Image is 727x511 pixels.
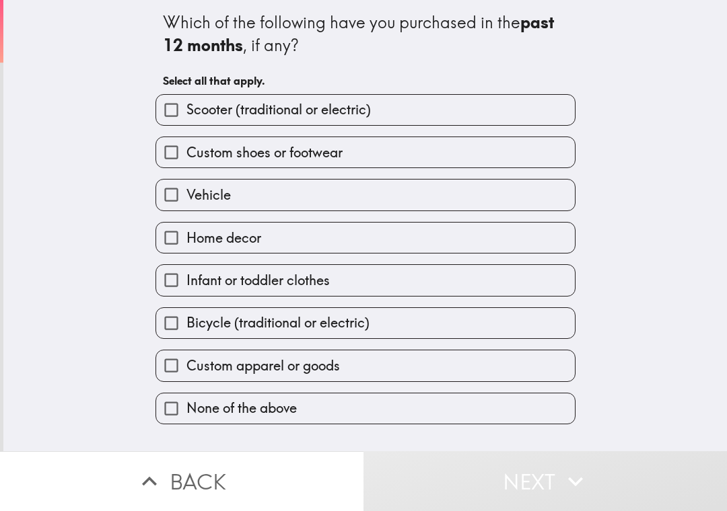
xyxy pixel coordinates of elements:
span: Vehicle [186,186,231,204]
span: Custom apparel or goods [186,356,340,375]
h6: Select all that apply. [163,73,568,88]
span: Infant or toddler clothes [186,271,330,290]
button: None of the above [156,393,575,424]
button: Infant or toddler clothes [156,265,575,295]
button: Vehicle [156,180,575,210]
span: Custom shoes or footwear [186,143,343,162]
span: None of the above [186,399,297,418]
b: past 12 months [163,12,558,55]
button: Custom shoes or footwear [156,137,575,167]
span: Home decor [186,229,261,247]
div: Which of the following have you purchased in the , if any? [163,11,568,56]
button: Custom apparel or goods [156,350,575,381]
button: Home decor [156,223,575,253]
button: Bicycle (traditional or electric) [156,308,575,338]
button: Scooter (traditional or electric) [156,95,575,125]
span: Bicycle (traditional or electric) [186,313,370,332]
span: Scooter (traditional or electric) [186,100,371,119]
button: Next [363,451,727,511]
